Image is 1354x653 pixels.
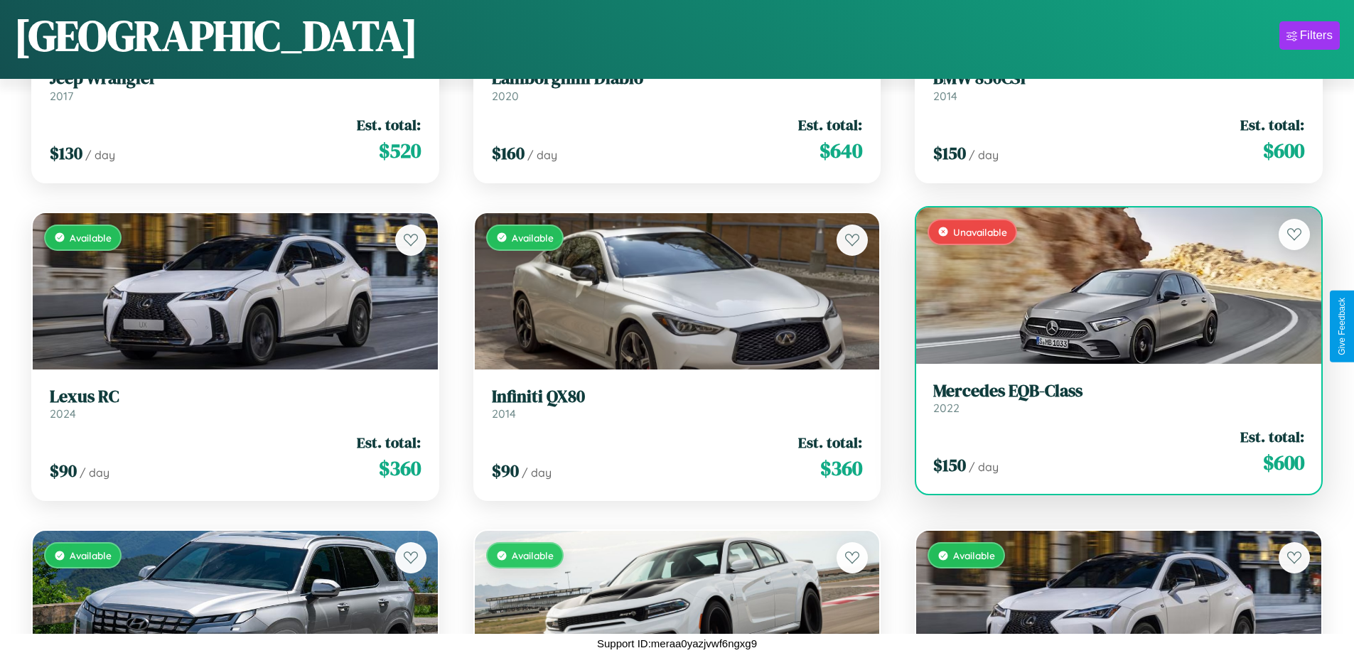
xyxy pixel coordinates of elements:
span: $ 90 [492,459,519,482]
h3: Lexus RC [50,387,421,407]
span: Est. total: [357,114,421,135]
div: Filters [1300,28,1333,43]
span: $ 600 [1263,136,1304,165]
span: Est. total: [1240,426,1304,447]
span: 2014 [492,406,516,421]
a: Jeep Wrangler2017 [50,68,421,103]
span: 2014 [933,89,957,103]
span: Est. total: [1240,114,1304,135]
span: Available [953,549,995,561]
span: / day [527,148,557,162]
a: Lamborghini Diablo2020 [492,68,863,103]
h3: Infiniti QX80 [492,387,863,407]
h3: Jeep Wrangler [50,68,421,89]
span: Est. total: [798,432,862,453]
span: $ 640 [820,136,862,165]
span: $ 90 [50,459,77,482]
span: $ 360 [820,454,862,482]
h1: [GEOGRAPHIC_DATA] [14,6,418,65]
span: / day [85,148,115,162]
span: 2020 [492,89,519,103]
span: Est. total: [357,432,421,453]
span: Unavailable [953,226,1007,238]
span: $ 600 [1263,448,1304,477]
h3: Lamborghini Diablo [492,68,863,89]
a: BMW 850CSi2014 [933,68,1304,103]
span: Available [70,232,112,244]
a: Mercedes EQB-Class2022 [933,381,1304,416]
span: / day [522,465,552,480]
span: / day [80,465,109,480]
a: Lexus RC2024 [50,387,421,421]
span: $ 520 [379,136,421,165]
span: $ 130 [50,141,82,165]
a: Infiniti QX802014 [492,387,863,421]
h3: Mercedes EQB-Class [933,381,1304,401]
h3: BMW 850CSi [933,68,1304,89]
span: 2024 [50,406,76,421]
span: / day [969,460,999,474]
p: Support ID: meraa0yazjvwf6ngxg9 [597,634,757,653]
span: $ 160 [492,141,525,165]
span: / day [969,148,999,162]
button: Filters [1279,21,1340,50]
span: 2017 [50,89,73,103]
div: Give Feedback [1337,298,1347,355]
span: Available [512,232,554,244]
span: Est. total: [798,114,862,135]
span: 2022 [933,401,960,415]
span: Available [512,549,554,561]
span: $ 360 [379,454,421,482]
span: $ 150 [933,141,966,165]
span: $ 150 [933,453,966,477]
span: Available [70,549,112,561]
